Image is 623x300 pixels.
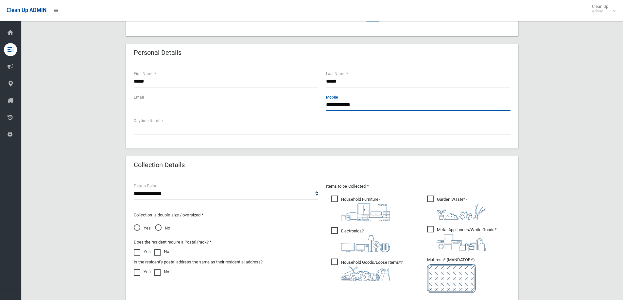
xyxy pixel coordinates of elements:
[341,229,390,252] i: ?
[331,227,390,252] span: Electronics
[126,159,193,171] header: Collection Details
[341,197,390,221] i: ?
[592,9,608,14] small: Admin
[341,203,390,221] img: aa9efdbe659d29b613fca23ba79d85cb.png
[589,4,615,14] span: Clean Up
[427,196,486,220] span: Garden Waste*
[341,266,390,281] img: b13cc3517677393f34c0a387616ef184.png
[154,248,169,256] label: No
[341,260,403,281] i: ?
[437,227,496,251] i: ?
[134,211,318,219] p: Collection is double size / oversized *
[331,259,403,281] span: Household Goods/Loose Items*
[331,196,390,221] span: Household Furniture
[427,264,476,293] img: e7408bece873d2c1783593a074e5cb2f.png
[134,248,151,256] label: Yes
[341,235,390,252] img: 394712a680b73dbc3d2a6a3a7ffe5a07.png
[134,238,212,246] label: Does the resident require a Postal Pack? *
[7,7,46,13] span: Clean Up ADMIN
[154,268,169,276] label: No
[437,203,486,220] img: 4fd8a5c772b2c999c83690221e5242e0.png
[437,197,486,220] i: ?
[134,224,151,232] span: Yes
[427,257,511,293] span: Mattress* (MANDATORY)
[437,234,486,251] img: 36c1b0289cb1767239cdd3de9e694f19.png
[427,226,496,251] span: Metal Appliances/White Goods
[326,182,511,190] p: Items to be Collected *
[134,268,151,276] label: Yes
[155,224,170,232] span: No
[134,258,263,266] label: Is the resident's postal address the same as their residential address?
[126,46,189,59] header: Personal Details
